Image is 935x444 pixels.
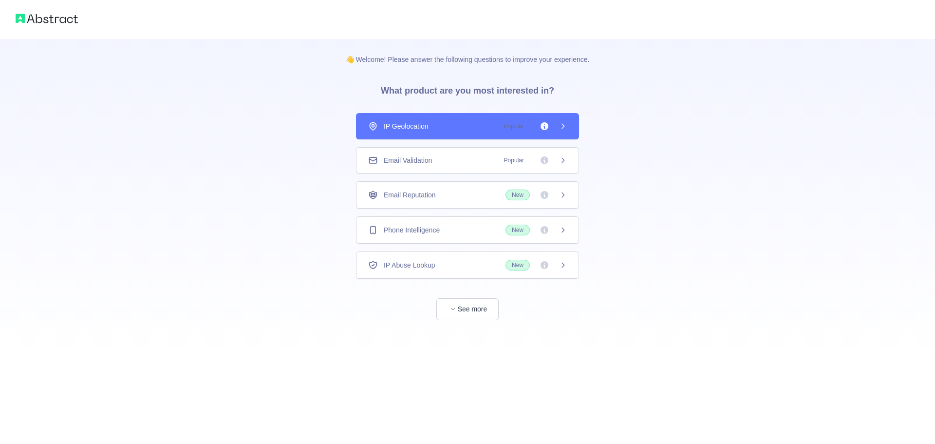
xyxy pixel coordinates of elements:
p: 👋 Welcome! Please answer the following questions to improve your experience. [330,39,605,64]
span: Email Reputation [384,190,436,200]
h3: What product are you most interested in? [365,64,570,113]
span: Phone Intelligence [384,225,440,235]
span: New [505,190,530,200]
span: Email Validation [384,155,432,165]
span: Popular [498,155,530,165]
span: Popular [498,121,530,131]
button: See more [436,298,499,320]
span: IP Abuse Lookup [384,260,435,270]
span: IP Geolocation [384,121,429,131]
img: Abstract logo [16,12,78,25]
span: New [505,260,530,270]
span: New [505,225,530,235]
